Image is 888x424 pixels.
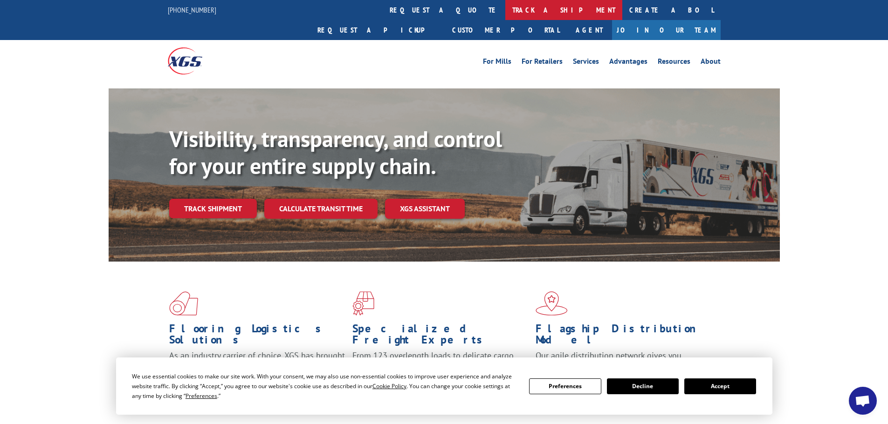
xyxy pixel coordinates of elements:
[573,58,599,68] a: Services
[169,124,502,180] b: Visibility, transparency, and control for your entire supply chain.
[264,199,378,219] a: Calculate transit time
[372,382,406,390] span: Cookie Policy
[483,58,511,68] a: For Mills
[658,58,690,68] a: Resources
[186,392,217,400] span: Preferences
[168,5,216,14] a: [PHONE_NUMBER]
[566,20,612,40] a: Agent
[849,387,877,415] div: Open chat
[609,58,647,68] a: Advantages
[169,323,345,350] h1: Flooring Logistics Solutions
[352,323,529,350] h1: Specialized Freight Experts
[352,350,529,391] p: From 123 overlength loads to delicate cargo, our experienced staff knows the best way to move you...
[352,291,374,316] img: xgs-icon-focused-on-flooring-red
[116,357,772,415] div: Cookie Consent Prompt
[132,371,518,401] div: We use essential cookies to make our site work. With your consent, we may also use non-essential ...
[169,350,345,383] span: As an industry carrier of choice, XGS has brought innovation and dedication to flooring logistics...
[445,20,566,40] a: Customer Portal
[536,350,707,372] span: Our agile distribution network gives you nationwide inventory management on demand.
[612,20,721,40] a: Join Our Team
[310,20,445,40] a: Request a pickup
[536,291,568,316] img: xgs-icon-flagship-distribution-model-red
[169,199,257,218] a: Track shipment
[385,199,465,219] a: XGS ASSISTANT
[684,378,756,394] button: Accept
[522,58,563,68] a: For Retailers
[536,323,712,350] h1: Flagship Distribution Model
[607,378,679,394] button: Decline
[529,378,601,394] button: Preferences
[701,58,721,68] a: About
[169,291,198,316] img: xgs-icon-total-supply-chain-intelligence-red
